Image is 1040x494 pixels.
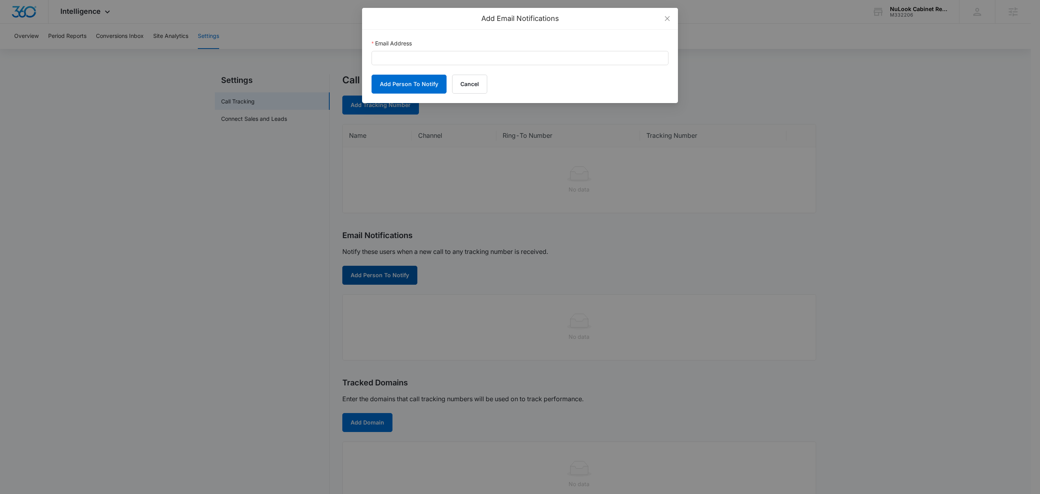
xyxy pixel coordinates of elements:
[664,15,670,22] span: close
[372,75,447,94] button: Add Person To Notify
[452,75,487,94] button: Cancel
[372,39,412,48] label: Email Address
[372,51,668,65] input: Email Address
[372,14,668,23] div: Add Email Notifications
[657,8,678,29] button: Close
